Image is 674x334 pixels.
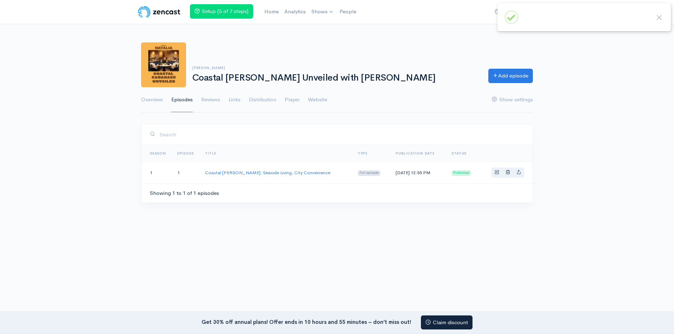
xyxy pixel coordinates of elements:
[150,189,219,197] div: Showing 1 to 1 of 1 episodes
[451,151,467,156] span: Status
[396,151,435,156] a: Publication date
[249,87,276,113] a: Distribution
[192,66,480,70] h6: [PERSON_NAME]
[201,87,220,113] a: Reviews
[205,170,330,176] a: Coastal [PERSON_NAME]: Seaside Living, City Convenience
[308,87,327,113] a: Website
[451,170,471,176] span: Published
[262,4,282,19] a: Home
[309,4,337,20] a: Shows
[358,151,368,156] a: Type
[172,162,200,183] td: 1
[205,151,216,156] a: Title
[492,87,533,113] a: Show settings
[137,5,181,19] img: ZenCast Logo
[201,318,411,325] strong: Get 30% off annual plans! Offer ends in 10 hours and 55 minutes – don’t miss out!
[141,162,172,183] td: 1
[159,127,524,142] input: Search
[190,4,253,19] a: Setup (5 of 7 steps)
[229,87,240,113] a: Links
[650,310,667,327] iframe: gist-messenger-bubble-iframe
[282,4,309,19] a: Analytics
[488,69,533,83] a: Add episode
[390,162,446,183] td: [DATE] 12:55 PM
[421,315,473,330] a: Claim discount
[655,13,664,22] button: Close this dialog
[177,151,194,156] a: Episode
[192,73,480,83] h1: Coastal [PERSON_NAME] Unveiled with [PERSON_NAME]
[337,4,359,19] a: People
[358,170,381,176] span: Full episode
[285,87,299,113] a: Player
[171,87,193,113] a: Episodes
[492,5,517,20] a: Help
[491,168,524,178] div: Basic example
[150,151,166,156] a: Season
[141,87,163,113] a: Overview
